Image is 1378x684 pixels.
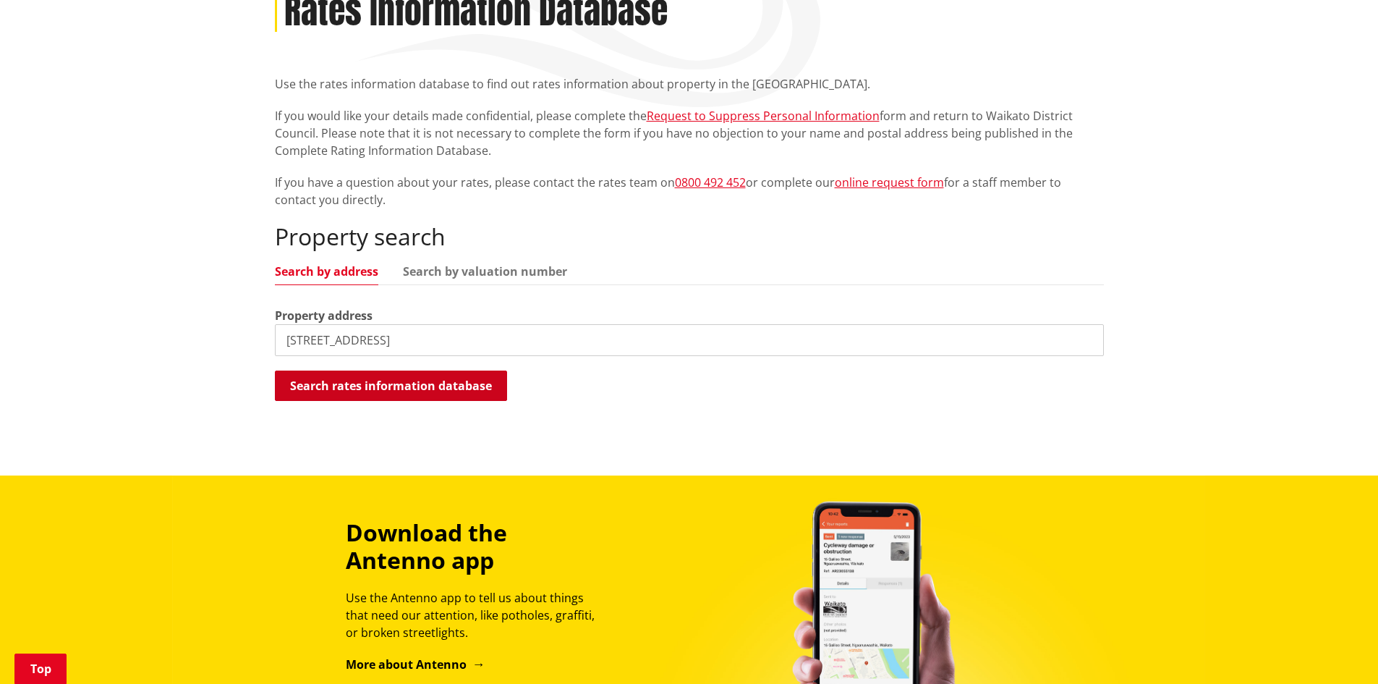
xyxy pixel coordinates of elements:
[675,174,746,190] a: 0800 492 452
[1311,623,1364,675] iframe: Messenger Launcher
[14,654,67,684] a: Top
[275,174,1104,208] p: If you have a question about your rates, please contact the rates team on or complete our for a s...
[275,223,1104,250] h2: Property search
[275,371,507,401] button: Search rates information database
[346,519,608,575] h3: Download the Antenno app
[275,266,378,277] a: Search by address
[346,589,608,641] p: Use the Antenno app to tell us about things that need our attention, like potholes, graffiti, or ...
[647,108,880,124] a: Request to Suppress Personal Information
[275,307,373,324] label: Property address
[275,324,1104,356] input: e.g. Duke Street NGARUAWAHIA
[275,107,1104,159] p: If you would like your details made confidential, please complete the form and return to Waikato ...
[835,174,944,190] a: online request form
[275,75,1104,93] p: Use the rates information database to find out rates information about property in the [GEOGRAPHI...
[403,266,567,277] a: Search by valuation number
[346,656,485,672] a: More about Antenno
